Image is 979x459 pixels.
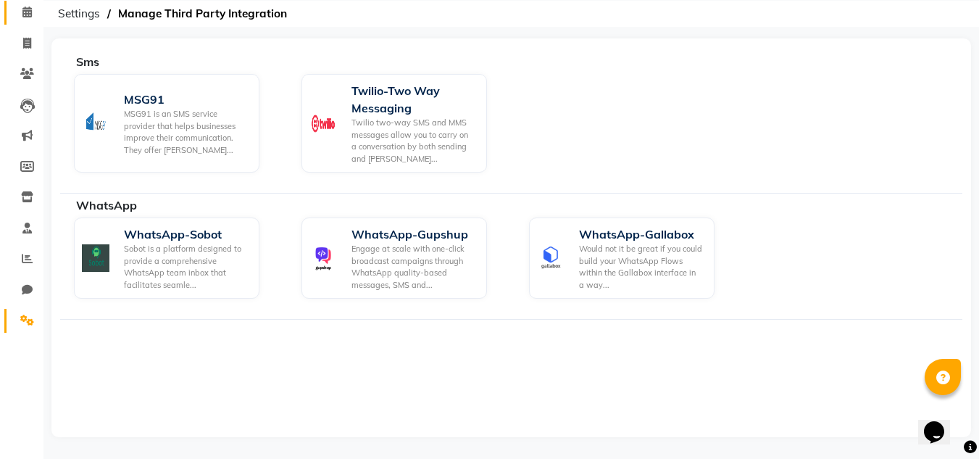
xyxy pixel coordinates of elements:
div: MSG91 [124,91,248,108]
a: WhatsApp-SobotWhatsApp-SobotSobot is a platform designed to provide a comprehensive WhatsApp team... [74,218,280,299]
a: WhatsApp-GupshupWhatsApp-GupshupEngage at scale with one-click broadcast campaigns through WhatsA... [301,218,507,299]
div: Sobot is a platform designed to provide a comprehensive WhatsApp team inbox that facilitates seam... [124,243,248,291]
div: MSG91 is an SMS service provider that helps businesses improve their communication. They offer [P... [124,108,248,156]
div: WhatsApp [76,197,973,214]
div: Twilio-Two Way Messaging [351,82,475,117]
img: WhatsApp-Gupshup [309,244,337,272]
div: Would not it be great if you could build your WhatsApp Flows within the Gallabox interface in a w... [579,243,703,291]
a: Twilio-Two Way MessagingTwilio-Two Way MessagingTwilio two-way SMS and MMS messages allow you to ... [301,74,507,173]
img: MSG91 [82,109,109,137]
img: WhatsApp-Gallabox [537,244,565,272]
span: Manage Third Party Integration [111,1,294,27]
span: Settings [51,1,107,27]
a: MSG91MSG91MSG91 is an SMS service provider that helps businesses improve their communication. The... [74,74,280,173]
div: WhatsApp-Gupshup [351,226,475,243]
div: Twilio two-way SMS and MMS messages allow you to carry on a conversation by both sending and [PER... [351,117,475,165]
img: WhatsApp-Sobot [82,244,109,272]
div: Engage at scale with one-click broadcast campaigns through WhatsApp quality-based messages, SMS a... [351,243,475,291]
div: WhatsApp-Gallabox [579,226,703,243]
div: WhatsApp-Sobot [124,226,248,243]
div: Sms [76,53,973,70]
a: WhatsApp-GallaboxWhatsApp-GallaboxWould not it be great if you could build your WhatsApp Flows wi... [529,218,735,299]
img: Twilio-Two Way Messaging [309,109,337,137]
iframe: chat widget [918,401,965,444]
